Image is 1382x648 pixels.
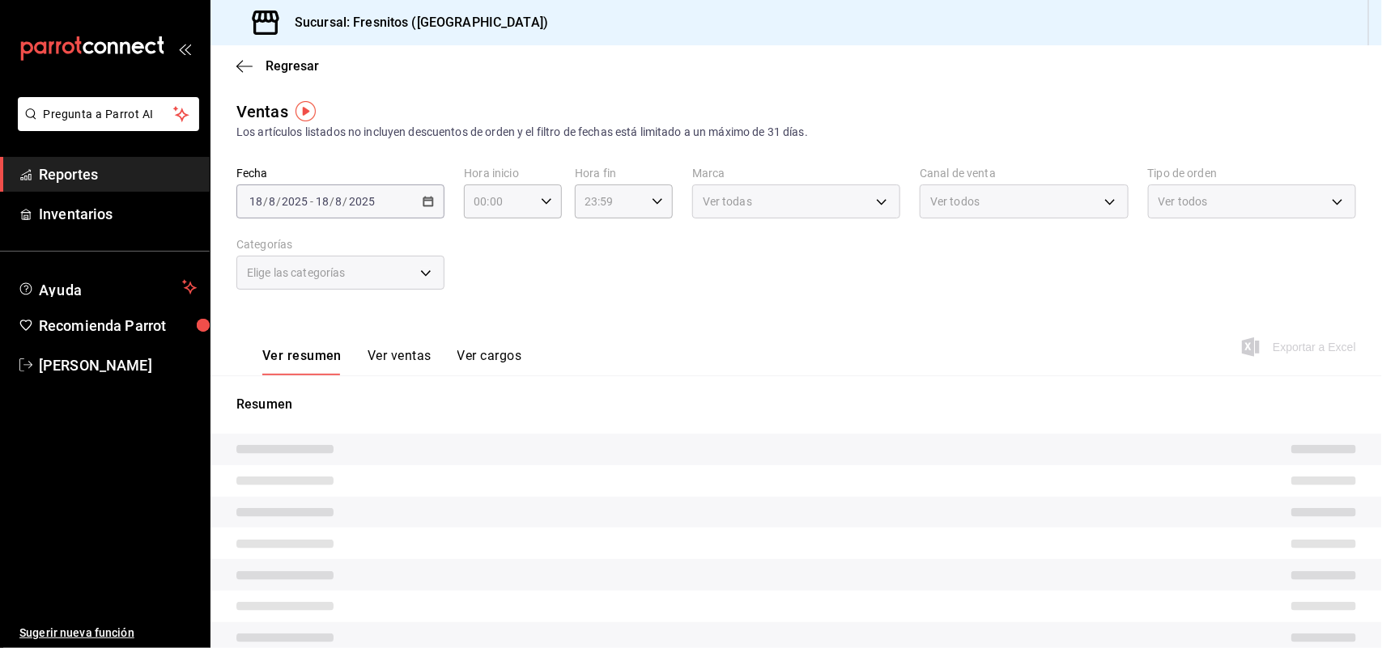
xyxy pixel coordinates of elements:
[268,195,276,208] input: --
[39,163,197,185] span: Reportes
[236,58,319,74] button: Regresar
[330,195,334,208] span: /
[247,265,346,281] span: Elige las categorías
[315,195,330,208] input: --
[236,124,1356,141] div: Los artículos listados no incluyen descuentos de orden y el filtro de fechas está limitado a un m...
[692,168,900,180] label: Marca
[236,100,288,124] div: Ventas
[575,168,673,180] label: Hora fin
[236,395,1356,414] p: Resumen
[236,168,444,180] label: Fecha
[263,195,268,208] span: /
[249,195,263,208] input: --
[296,101,316,121] img: Tooltip marker
[39,354,197,376] span: [PERSON_NAME]
[368,348,432,375] button: Ver ventas
[1148,168,1356,180] label: Tipo de orden
[19,625,197,642] span: Sugerir nueva función
[266,58,319,74] span: Regresar
[39,315,197,337] span: Recomienda Parrot
[18,97,199,131] button: Pregunta a Parrot AI
[1159,193,1208,210] span: Ver todos
[457,348,522,375] button: Ver cargos
[703,193,752,210] span: Ver todas
[281,195,308,208] input: ----
[44,106,174,123] span: Pregunta a Parrot AI
[282,13,548,32] h3: Sucursal: Fresnitos ([GEOGRAPHIC_DATA])
[930,193,980,210] span: Ver todos
[343,195,348,208] span: /
[464,168,562,180] label: Hora inicio
[39,203,197,225] span: Inventarios
[178,42,191,55] button: open_drawer_menu
[348,195,376,208] input: ----
[236,239,444,251] label: Categorías
[11,117,199,134] a: Pregunta a Parrot AI
[262,348,342,375] button: Ver resumen
[276,195,281,208] span: /
[335,195,343,208] input: --
[39,277,176,297] span: Ayuda
[262,348,521,375] div: navigation tabs
[310,195,313,208] span: -
[920,168,1128,180] label: Canal de venta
